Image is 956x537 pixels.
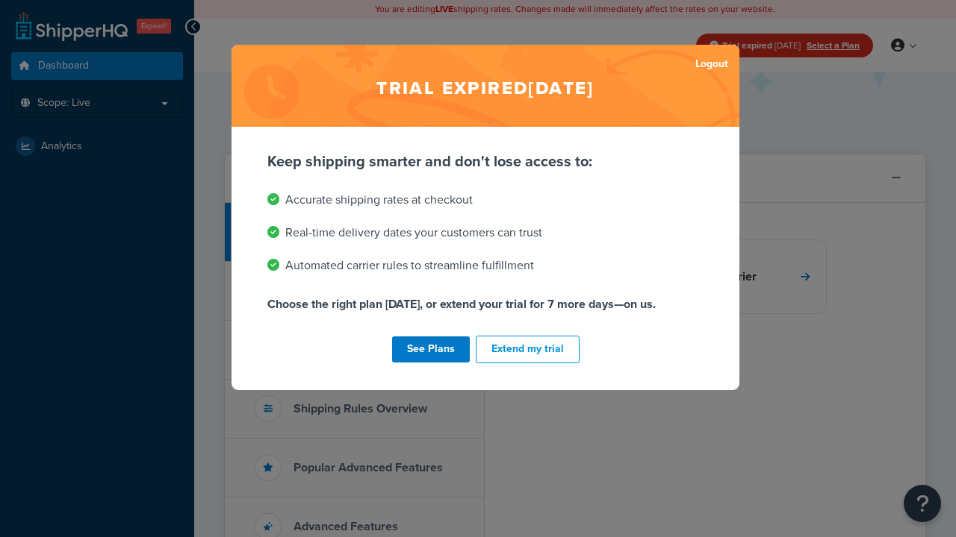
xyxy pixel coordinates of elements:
[267,189,704,210] li: Accurate shipping rates at checkout
[232,45,739,127] h2: Trial expired [DATE]
[267,294,704,315] p: Choose the right plan [DATE], or extend your trial for 7 more days—on us.
[476,336,580,363] button: Extend my trial
[267,151,704,172] p: Keep shipping smarter and don't lose access to:
[392,336,470,362] a: See Plans
[267,255,704,276] li: Automated carrier rules to streamline fulfillment
[695,54,728,75] a: Logout
[267,222,704,243] li: Real-time delivery dates your customers can trust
